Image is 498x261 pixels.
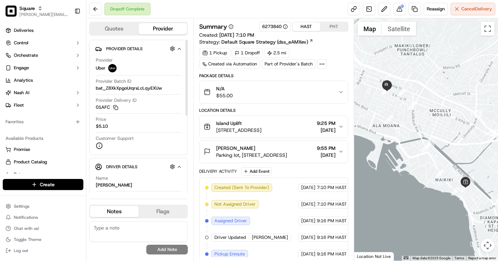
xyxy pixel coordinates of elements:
[221,38,313,45] a: Default Square Strategy (dss_eAMXev)
[19,12,69,17] button: [PERSON_NAME][EMAIL_ADDRESS][DOMAIN_NAME]
[3,213,83,222] button: Notifications
[293,22,320,31] button: HAST
[199,108,348,113] div: Location Details
[139,23,187,34] button: Provider
[216,152,287,159] span: Parking lot, [STREET_ADDRESS]
[252,234,288,241] span: [PERSON_NAME]
[96,123,108,129] span: $5.10
[232,48,263,58] div: 1 Dropoff
[96,135,134,142] span: Customer Support
[96,85,162,91] span: bat_Z8XkXpgoUrqrsLcLqyEXUw
[382,22,416,36] button: Show satellite imagery
[317,251,347,257] span: 9:16 PM HAST
[96,175,108,181] span: Name
[262,24,288,30] div: 6273840
[301,184,315,191] span: [DATE]
[3,25,83,36] a: Deliveries
[216,145,255,152] span: [PERSON_NAME]
[354,252,394,261] div: Location Not Live
[96,57,113,63] span: Provider
[424,3,448,15] button: Reassign
[3,235,83,244] button: Toggle Theme
[317,201,347,207] span: 7:10 PM HAST
[3,201,83,211] button: Settings
[199,59,260,69] a: Created via Automation
[6,159,81,165] a: Product Catalog
[14,215,38,220] span: Notifications
[96,65,105,71] span: Uber
[413,256,450,260] span: Map data ©2025 Google
[221,38,308,45] span: Default Square Strategy (dss_eAMXev)
[14,65,29,71] span: Engage
[264,48,289,58] div: 2.5 mi
[199,31,254,38] span: Created:
[95,161,182,172] button: Driver Details
[358,22,382,36] button: Show street map
[317,120,335,127] span: 9:25 PM
[301,201,315,207] span: [DATE]
[3,62,83,73] button: Engage
[425,139,434,148] div: 7
[356,252,379,261] img: Google
[14,27,34,34] span: Deliveries
[6,146,81,153] a: Promise
[200,116,348,138] button: Island Uplift[STREET_ADDRESS]9:25 PM[DATE]
[356,252,379,261] a: Open this area in Google Maps (opens a new window)
[3,133,83,144] div: Available Products
[106,46,142,52] span: Provider Details
[96,116,106,123] span: Price
[241,167,272,175] button: Add Event
[301,251,315,257] span: [DATE]
[460,183,469,192] div: 5
[3,144,83,155] button: Promise
[301,234,315,241] span: [DATE]
[214,201,256,207] span: Not Assigned Driver
[14,146,30,153] span: Promise
[19,5,35,12] button: Square
[214,218,247,224] span: Assigned Driver
[14,40,28,46] span: Control
[317,145,335,152] span: 9:55 PM
[14,52,38,58] span: Orchestrate
[3,116,83,127] div: Favorites
[199,169,237,174] div: Delivery Activity
[317,152,335,159] span: [DATE]
[384,115,393,124] div: 1
[451,187,460,196] div: 4
[214,234,246,241] span: Driver Updated
[200,141,348,163] button: [PERSON_NAME]Parking lot, [STREET_ADDRESS]9:55 PM[DATE]
[200,81,348,103] button: N/A$55.00
[481,238,495,252] button: Map camera controls
[14,77,33,83] span: Analytics
[481,22,495,36] button: Toggle fullscreen view
[216,120,242,127] span: Island Uplift
[14,90,29,96] span: Nash AI
[427,6,445,12] span: Reassign
[14,237,41,242] span: Toggle Theme
[199,38,313,45] div: Strategy:
[317,218,347,224] span: 9:16 PM HAST
[199,48,230,58] div: 1 Pickup
[96,78,131,84] span: Provider Batch ID
[422,143,431,152] div: 2
[3,75,83,86] a: Analytics
[216,92,233,99] span: $55.00
[468,256,496,260] a: Report a map error
[199,24,227,30] h3: Summary
[3,169,83,180] button: Returns
[3,100,83,111] button: Fleet
[320,22,348,31] button: PHT
[14,204,29,209] span: Settings
[465,177,474,186] div: 6
[214,251,245,257] span: Pickup Enroute
[214,184,269,191] span: Created (Sent To Provider)
[106,164,137,170] span: Driver Details
[454,256,464,260] a: Terms (opens in new tab)
[96,104,118,110] button: 01AFC
[3,246,83,255] button: Log out
[317,184,347,191] span: 7:10 PM HAST
[6,6,17,17] img: Square
[397,89,406,98] div: 9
